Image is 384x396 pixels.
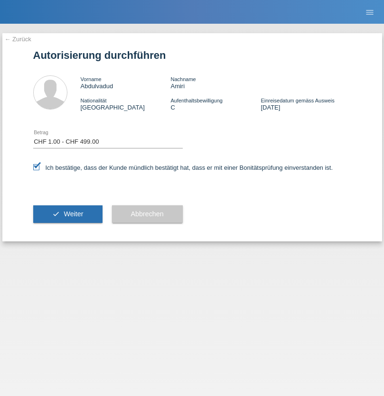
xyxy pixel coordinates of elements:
[170,98,222,103] span: Aufenthaltsbewilligung
[170,97,261,111] div: C
[365,8,375,17] i: menu
[52,210,60,218] i: check
[261,98,334,103] span: Einreisedatum gemäss Ausweis
[33,205,103,223] button: check Weiter
[170,75,261,90] div: Amiri
[112,205,183,223] button: Abbrechen
[64,210,83,218] span: Weiter
[5,36,31,43] a: ← Zurück
[81,76,102,82] span: Vorname
[131,210,164,218] span: Abbrechen
[81,75,171,90] div: Abdulvadud
[261,97,351,111] div: [DATE]
[33,49,351,61] h1: Autorisierung durchführen
[81,98,107,103] span: Nationalität
[81,97,171,111] div: [GEOGRAPHIC_DATA]
[33,164,333,171] label: Ich bestätige, dass der Kunde mündlich bestätigt hat, dass er mit einer Bonitätsprüfung einversta...
[360,9,379,15] a: menu
[170,76,196,82] span: Nachname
